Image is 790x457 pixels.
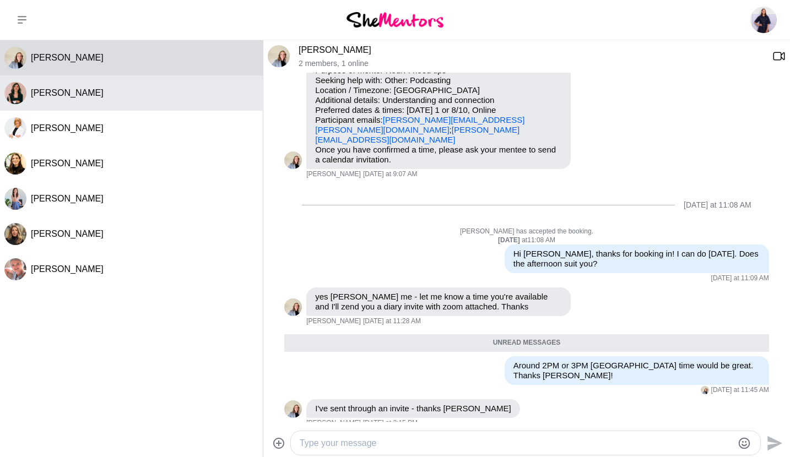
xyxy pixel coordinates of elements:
textarea: Type your message [300,437,733,450]
time: 2025-09-27T23:07:39.976Z [363,170,417,179]
p: Purpose of Mentor Hour: I need tips Seeking help with: Other: Podcasting Location / Timezone: [GE... [315,66,562,145]
time: 2025-09-29T01:45:09.513Z [711,386,769,395]
img: S [284,400,302,418]
span: [PERSON_NAME] [31,123,104,133]
img: Darby Lyndon [750,7,777,33]
img: S [284,298,302,316]
span: [PERSON_NAME] [31,194,104,203]
div: Georgina Barnes [4,188,26,210]
a: [PERSON_NAME] [299,45,371,55]
div: Sarah Howell [284,151,302,169]
div: Mariana Queiroz [4,82,26,104]
p: 2 members , 1 online [299,59,764,68]
div: Sarah Howell [268,45,290,67]
span: [PERSON_NAME] [306,170,361,179]
p: I've sent through an invite - thanks [PERSON_NAME] [315,404,511,414]
button: Emoji picker [738,437,751,450]
span: [PERSON_NAME] [306,419,361,428]
img: K [4,258,26,280]
div: Vanessa Sammut [4,223,26,245]
div: Unread messages [284,334,769,352]
strong: [DATE] [498,236,522,244]
a: [PERSON_NAME][EMAIL_ADDRESS][DOMAIN_NAME] [315,125,520,144]
p: [PERSON_NAME] has accepted the booking. [284,227,769,236]
div: Karen Dess [4,258,26,280]
time: 2025-09-29T01:09:35.701Z [711,274,769,283]
span: [PERSON_NAME] [31,53,104,62]
img: M [4,82,26,104]
img: S [284,151,302,169]
div: Sarah Howell [701,386,709,394]
time: 2025-09-29T01:28:35.145Z [363,317,421,326]
p: Around 2PM or 3PM [GEOGRAPHIC_DATA] time would be great. Thanks [PERSON_NAME]! [513,361,760,380]
img: K [4,153,26,175]
div: Kat Millar [4,117,26,139]
div: [DATE] at 11:08 AM [684,200,751,210]
img: S [4,47,26,69]
div: Kiera Eardley [4,153,26,175]
div: Sarah Howell [4,47,26,69]
img: S [268,45,290,67]
img: G [4,188,26,210]
p: Once you have confirmed a time, please ask your mentee to send a calendar invitation. [315,145,562,165]
img: V [4,223,26,245]
span: [PERSON_NAME] [31,229,104,238]
img: K [4,117,26,139]
img: She Mentors Logo [347,12,443,27]
div: at 11:08 AM [284,236,769,245]
p: Hi [PERSON_NAME], thanks for booking in! I can do [DATE]. Does the afternoon suit you? [513,249,760,269]
span: [PERSON_NAME] [31,264,104,274]
img: S [701,386,709,394]
span: [PERSON_NAME] [31,159,104,168]
div: Sarah Howell [284,400,302,418]
button: Send [761,431,786,455]
span: [PERSON_NAME] [31,88,104,97]
a: [PERSON_NAME][EMAIL_ADDRESS][PERSON_NAME][DOMAIN_NAME] [315,115,524,134]
span: [PERSON_NAME] [306,317,361,326]
time: 2025-09-29T04:15:25.474Z [363,419,418,428]
p: yes [PERSON_NAME] me - let me know a time you're available and I'll zend you a diary invite with ... [315,292,562,312]
div: Sarah Howell [284,298,302,316]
